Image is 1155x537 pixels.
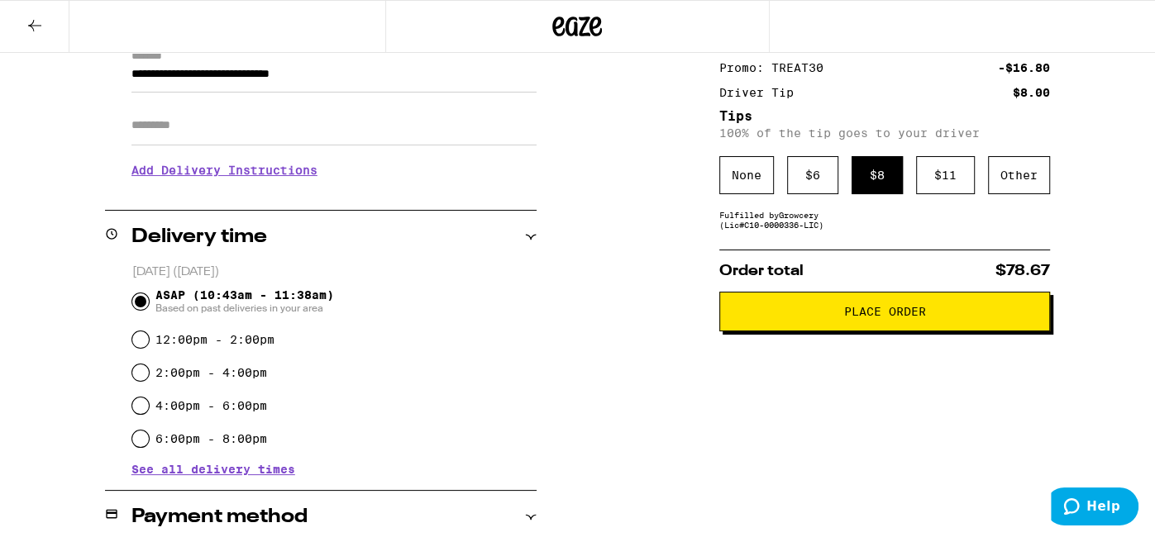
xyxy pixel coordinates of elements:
[131,151,537,189] h3: Add Delivery Instructions
[132,264,537,280] p: [DATE] ([DATE])
[155,302,334,315] span: Based on past deliveries in your area
[155,432,267,445] label: 6:00pm - 8:00pm
[852,156,903,194] div: $ 8
[1013,87,1050,98] div: $8.00
[998,62,1050,74] div: -$16.80
[131,227,267,247] h2: Delivery time
[719,126,1050,140] p: 100% of the tip goes to your driver
[1051,487,1138,529] iframe: Opens a widget where you can find more information
[155,399,267,412] label: 4:00pm - 6:00pm
[155,333,274,346] label: 12:00pm - 2:00pm
[131,507,308,527] h2: Payment method
[719,110,1050,123] h5: Tips
[155,366,267,379] label: 2:00pm - 4:00pm
[155,288,334,315] span: ASAP (10:43am - 11:38am)
[844,306,926,317] span: Place Order
[719,156,774,194] div: None
[131,463,295,475] button: See all delivery times
[787,156,838,194] div: $ 6
[719,264,804,278] span: Order total
[916,156,975,194] div: $ 11
[131,189,537,202] p: We'll contact you at [PHONE_NUMBER] when we arrive
[988,156,1050,194] div: Other
[719,62,835,74] div: Promo: TREAT30
[719,87,805,98] div: Driver Tip
[719,292,1050,331] button: Place Order
[995,264,1050,278] span: $78.67
[719,210,1050,230] div: Fulfilled by Growcery (Lic# C10-0000336-LIC )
